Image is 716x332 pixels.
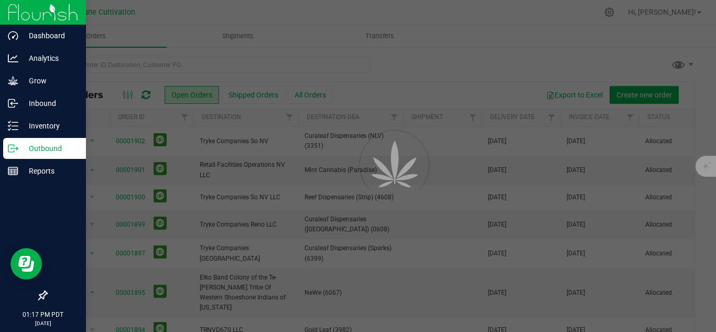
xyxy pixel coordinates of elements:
p: 01:17 PM PDT [5,310,81,319]
p: Dashboard [18,29,81,42]
iframe: Resource center [10,248,42,280]
p: Grow [18,74,81,87]
inline-svg: Reports [8,166,18,176]
p: Reports [18,165,81,177]
inline-svg: Outbound [8,143,18,154]
p: Inbound [18,97,81,110]
p: [DATE] [5,319,81,327]
p: Outbound [18,142,81,155]
inline-svg: Inbound [8,98,18,109]
inline-svg: Analytics [8,53,18,63]
inline-svg: Inventory [8,121,18,131]
inline-svg: Dashboard [8,30,18,41]
p: Inventory [18,120,81,132]
inline-svg: Grow [8,76,18,86]
p: Analytics [18,52,81,65]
